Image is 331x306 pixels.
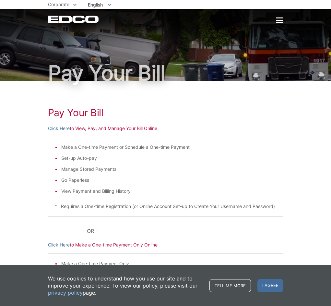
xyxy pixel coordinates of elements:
[83,226,283,235] p: - OR -
[61,144,277,151] li: Make a One-time Payment or Schedule a One-time Payment
[61,177,277,184] li: Go Paperless
[48,241,70,248] a: Click Here
[48,289,83,296] a: privacy policy
[61,155,277,162] li: Set-up Auto-pay
[61,260,277,267] li: Make a One-time Payment Only
[48,275,203,296] p: We use cookies to understand how you use our site and to improve your experience. To view our pol...
[48,241,283,248] p: to Make a One-time Payment Only Online
[209,279,251,292] a: Tell me more
[55,203,277,210] p: * Requires a One-time Registration (or Online Account Set-up to Create Your Username and Password)
[48,125,70,132] a: Click Here
[61,166,277,173] li: Manage Stored Payments
[48,16,100,23] a: EDCD logo. Return to the homepage.
[48,107,283,118] h1: Pay Your Bill
[61,188,277,195] li: View Payment and Billing History
[48,63,283,83] h1: Pay Your Bill
[48,125,283,132] p: to View, Pay, and Manage Your Bill Online
[257,279,283,292] span: I agree
[48,2,69,7] span: Corporate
